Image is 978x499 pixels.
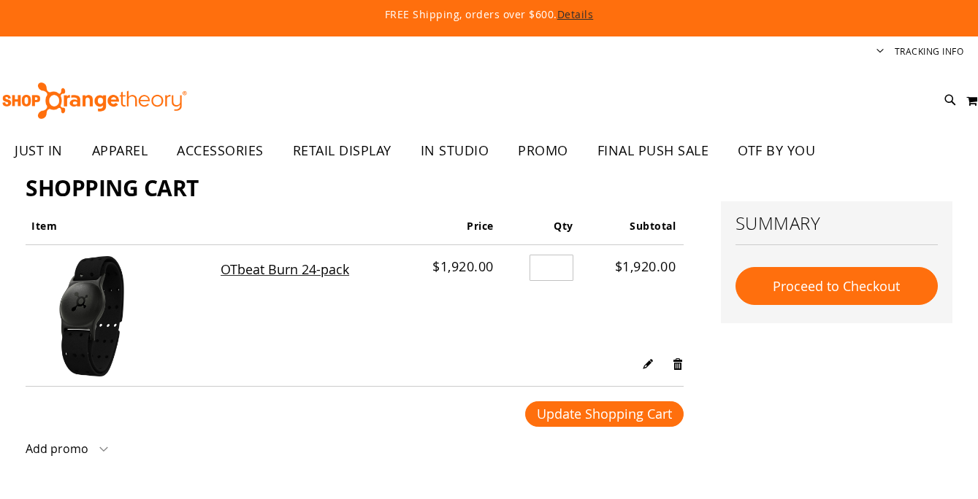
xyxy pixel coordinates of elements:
a: FINAL PUSH SALE [583,134,724,168]
span: Qty [554,219,573,233]
span: $1,920.00 [615,258,676,275]
a: APPAREL [77,134,163,168]
h2: Summary [736,211,938,236]
span: Subtotal [630,219,676,233]
span: Proceed to Checkout [773,277,900,295]
span: JUST IN [15,134,63,167]
button: Update Shopping Cart [525,401,684,427]
button: Add promo [26,441,108,463]
button: Account menu [876,45,884,59]
span: Price [467,219,494,233]
a: IN STUDIO [406,134,504,168]
a: RETAIL DISPLAY [278,134,406,168]
span: IN STUDIO [421,134,489,167]
span: ACCESSORIES [177,134,264,167]
a: OTF BY YOU [723,134,830,168]
a: OTbeat Burn 24-pack [31,256,215,380]
p: FREE Shipping, orders over $600. [56,7,922,22]
span: PROMO [518,134,568,167]
a: Remove item [672,355,684,371]
span: OTF BY YOU [738,134,815,167]
span: Update Shopping Cart [537,405,672,422]
button: Proceed to Checkout [736,267,938,305]
a: PROMO [503,134,583,168]
span: APPAREL [92,134,148,167]
span: Item [31,219,57,233]
a: ACCESSORIES [162,134,278,168]
a: Tracking Info [895,45,964,58]
a: Details [557,7,594,21]
img: OTbeat Burn 24-pack [31,256,152,376]
strong: Add promo [26,441,88,457]
span: Shopping Cart [26,173,199,203]
span: FINAL PUSH SALE [597,134,709,167]
span: RETAIL DISPLAY [293,134,391,167]
span: $1,920.00 [432,258,494,275]
a: OTbeat Burn 24-pack [221,258,351,281]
